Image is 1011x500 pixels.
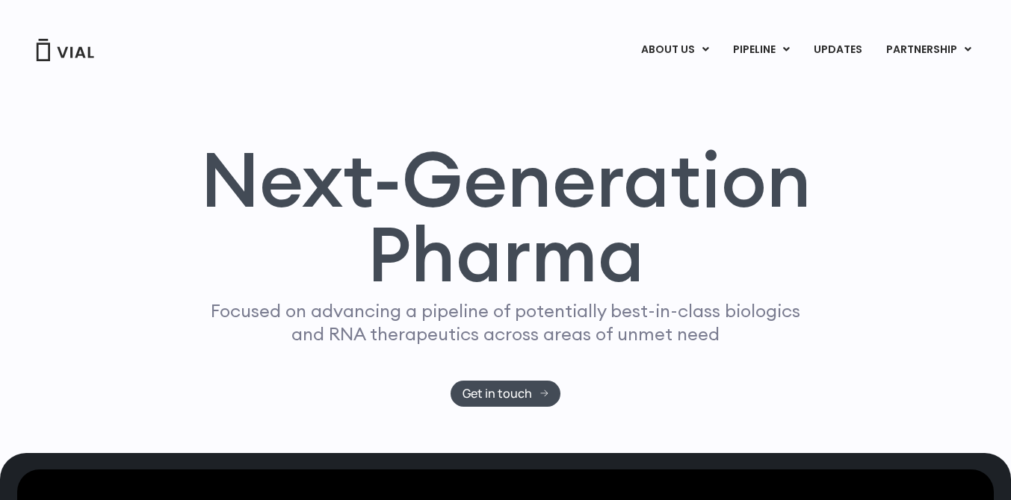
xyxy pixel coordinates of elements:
[35,39,95,61] img: Vial Logo
[463,388,532,399] span: Get in touch
[629,37,720,63] a: ABOUT USMenu Toggle
[802,37,874,63] a: UPDATES
[182,142,829,293] h1: Next-Generation Pharma
[721,37,801,63] a: PIPELINEMenu Toggle
[205,299,807,346] p: Focused on advancing a pipeline of potentially best-in-class biologics and RNA therapeutics acros...
[874,37,983,63] a: PARTNERSHIPMenu Toggle
[451,381,560,407] a: Get in touch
